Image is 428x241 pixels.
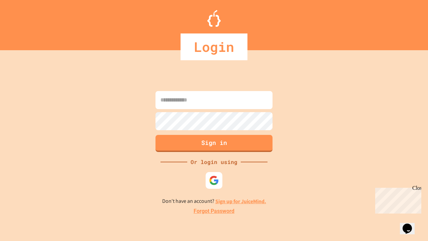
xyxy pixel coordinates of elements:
button: Sign in [155,135,273,152]
div: Chat with us now!Close [3,3,46,43]
img: google-icon.svg [209,175,219,185]
iframe: chat widget [400,214,421,234]
p: Don't have an account? [162,197,266,206]
img: Logo.svg [207,10,221,27]
a: Sign up for JuiceMind. [215,198,266,205]
iframe: chat widget [372,185,421,214]
div: Or login using [187,158,241,166]
div: Login [181,33,247,60]
a: Forgot Password [194,207,234,215]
